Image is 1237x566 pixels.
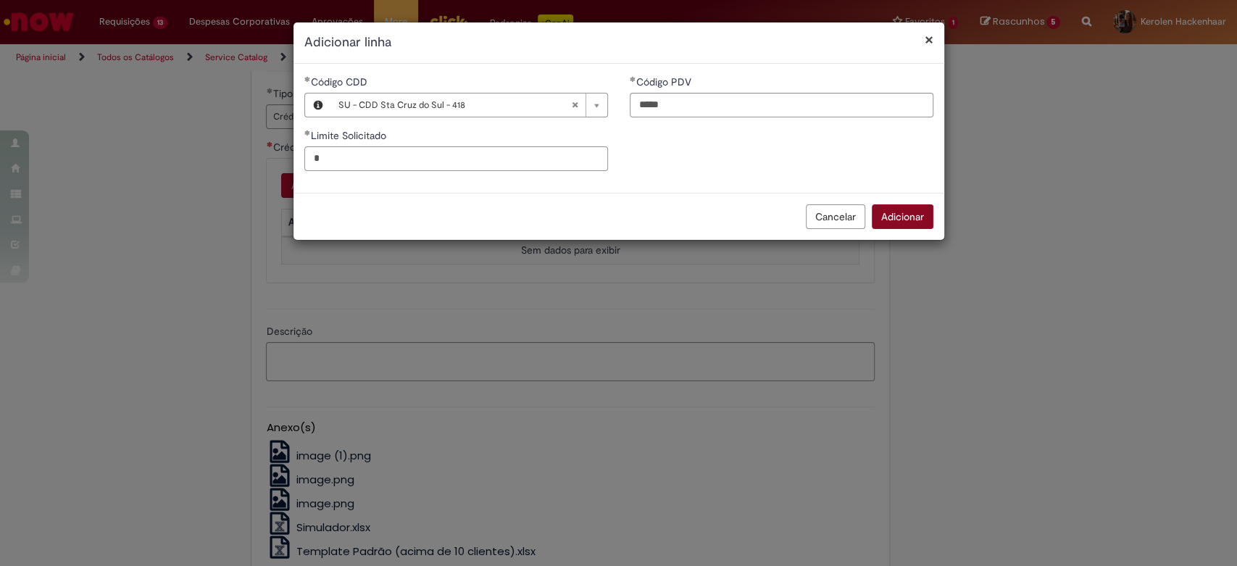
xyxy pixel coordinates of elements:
[304,146,608,171] input: Limite Solicitado
[305,93,331,117] button: Código CDD, Visualizar este registro SU - CDD Sta Cruz do Sul - 418
[331,93,607,117] a: SU - CDD Sta Cruz do Sul - 418Limpar campo Código CDD
[564,93,586,117] abbr: Limpar campo Código CDD
[338,93,571,117] span: SU - CDD Sta Cruz do Sul - 418
[311,129,389,142] span: Limite Solicitado
[630,93,933,117] input: Código PDV
[304,130,311,136] span: Obrigatório Preenchido
[925,32,933,47] button: Fechar modal
[630,76,636,82] span: Obrigatório Preenchido
[304,76,311,82] span: Obrigatório Preenchido
[311,75,370,88] span: Necessários - Código CDD
[872,204,933,229] button: Adicionar
[304,33,933,52] h2: Adicionar linha
[806,204,865,229] button: Cancelar
[636,75,694,88] span: Código PDV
